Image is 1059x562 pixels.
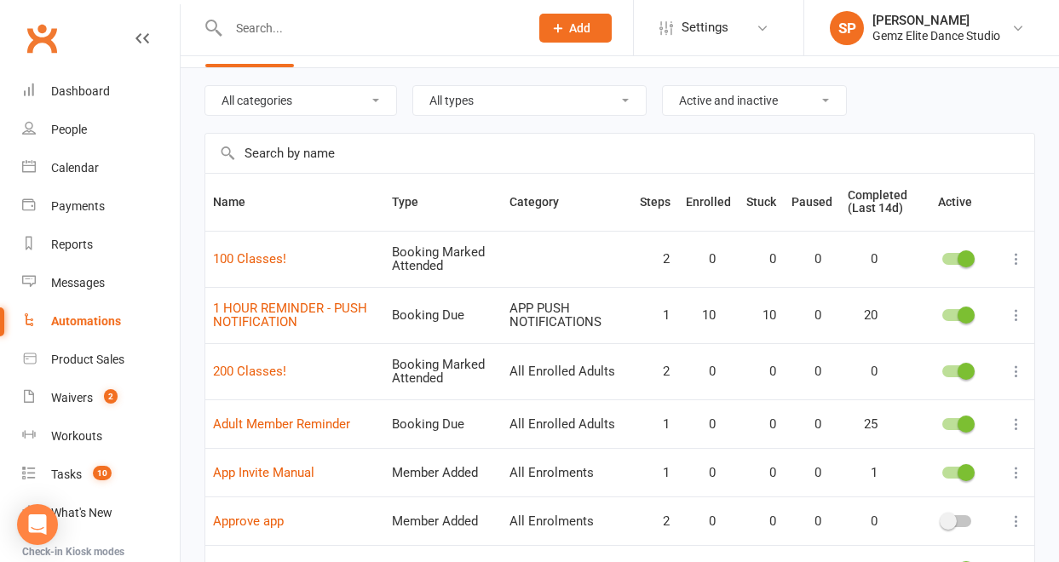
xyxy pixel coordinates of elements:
span: Completed (Last 14d) [848,188,907,215]
span: 0 [791,364,821,379]
span: 0 [791,252,821,267]
a: 1 HOUR REMINDER - PUSH NOTIFICATION [213,301,367,330]
span: 2 [640,514,670,529]
span: Settings [682,9,728,47]
div: Workouts [51,429,102,443]
input: Search... [223,16,517,40]
td: Booking Marked Attended [384,343,502,399]
td: Booking Due [384,287,502,343]
a: Product Sales [22,341,180,379]
span: 0 [746,417,776,432]
span: 0 [686,252,716,267]
div: Gemz Elite Dance Studio [872,28,1000,43]
div: SP [830,11,864,45]
span: 10 [746,308,776,323]
a: App Invite Manual [213,465,314,480]
a: Approve app [213,513,284,529]
div: Calendar [51,161,99,175]
span: 0 [746,514,776,529]
div: All Enrolments [509,514,624,529]
span: 10 [686,308,716,323]
span: 2 [640,252,670,267]
div: Dashboard [51,84,110,98]
td: Member Added [384,448,502,496]
a: Clubworx [20,17,63,60]
span: Category [509,195,578,209]
a: Calendar [22,149,180,187]
a: People [22,111,180,149]
a: Automations [22,302,180,341]
span: 0 [791,308,821,323]
span: Add [569,21,590,35]
th: Enrolled [678,174,739,231]
span: Name [213,195,264,209]
span: 0 [746,252,776,267]
span: 1 [640,308,670,323]
div: Messages [51,276,105,290]
span: 2 [104,389,118,404]
button: Category [509,192,578,212]
td: Booking Due [384,399,502,448]
span: 0 [791,417,821,432]
span: 2 [640,364,670,379]
a: Waivers 2 [22,379,180,417]
div: APP PUSH NOTIFICATIONS [509,301,624,330]
a: Payments [22,187,180,226]
span: 25 [848,417,878,432]
th: Stuck [739,174,784,231]
div: Product Sales [51,353,124,366]
div: [PERSON_NAME] [872,13,1000,28]
div: Tasks [51,467,82,481]
a: Dashboard [22,72,180,111]
div: Reports [51,238,93,251]
button: Add [539,14,612,43]
th: Steps [632,174,678,231]
div: All Enrolments [509,466,624,480]
span: 20 [848,308,878,323]
a: Adult Member Reminder [213,416,350,432]
span: 0 [686,466,716,480]
div: People [51,123,87,136]
div: All Enrolled Adults [509,417,624,432]
a: 200 Classes! [213,364,286,379]
div: What's New [51,506,112,519]
td: Booking Marked Attended [384,231,502,287]
span: 0 [848,514,878,529]
div: Waivers [51,391,93,404]
span: 0 [746,466,776,480]
span: 1 [640,466,670,480]
th: Type [384,174,502,231]
a: Tasks 10 [22,456,180,494]
a: Workouts [22,417,180,456]
span: 1 [640,417,670,432]
td: Member Added [384,496,502,545]
span: 0 [686,417,716,432]
div: Automations [51,314,121,328]
span: 0 [791,514,821,529]
div: Open Intercom Messenger [17,504,58,545]
input: Search by name [205,134,1034,173]
span: 0 [686,514,716,529]
span: 0 [686,364,716,379]
span: Active [938,195,972,209]
span: 0 [791,466,821,480]
span: 0 [848,364,878,379]
a: Reports [22,226,180,264]
a: 100 Classes! [213,251,286,267]
span: 10 [93,466,112,480]
a: Messages [22,264,180,302]
th: Paused [784,174,840,231]
span: 1 [848,466,878,480]
a: What's New [22,494,180,532]
div: Payments [51,199,105,213]
div: All Enrolled Adults [509,364,624,379]
button: Active [923,192,991,212]
span: 0 [746,364,776,379]
span: 0 [848,252,878,267]
button: Name [213,192,264,212]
